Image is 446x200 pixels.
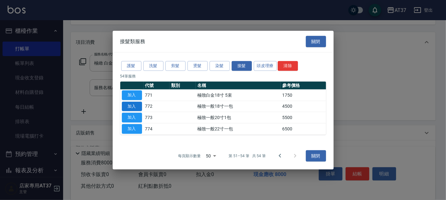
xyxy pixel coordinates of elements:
[120,73,326,79] p: 54 筆服務
[196,112,281,123] td: 極致一般20寸1包
[281,112,326,123] td: 5500
[196,89,281,101] td: 極致白金18寸 5束
[144,89,170,101] td: 771
[232,61,252,71] button: 接髮
[281,101,326,112] td: 4500
[187,61,208,71] button: 燙髮
[196,82,281,90] th: 名稱
[281,123,326,134] td: 6500
[306,150,326,162] button: 關閉
[169,82,196,90] th: 類別
[143,61,164,71] button: 洗髮
[196,123,281,134] td: 極致一般22寸一包
[278,61,298,71] button: 清除
[144,82,170,90] th: 代號
[122,113,142,123] button: 加入
[120,38,146,45] span: 接髮類服務
[178,153,201,159] p: 每頁顯示數量
[122,101,142,111] button: 加入
[281,89,326,101] td: 1750
[281,82,326,90] th: 參考價格
[254,61,277,71] button: 頭皮理療
[306,36,326,47] button: 關閉
[165,61,186,71] button: 剪髮
[210,61,230,71] button: 染髮
[229,153,266,159] p: 第 51–54 筆 共 54 筆
[144,101,170,112] td: 772
[121,61,141,71] button: 護髮
[122,90,142,100] button: 加入
[122,124,142,134] button: 加入
[272,148,288,163] button: Go to previous page
[203,147,218,164] div: 50
[144,123,170,134] td: 774
[196,101,281,112] td: 極致一般18寸一包
[144,112,170,123] td: 773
